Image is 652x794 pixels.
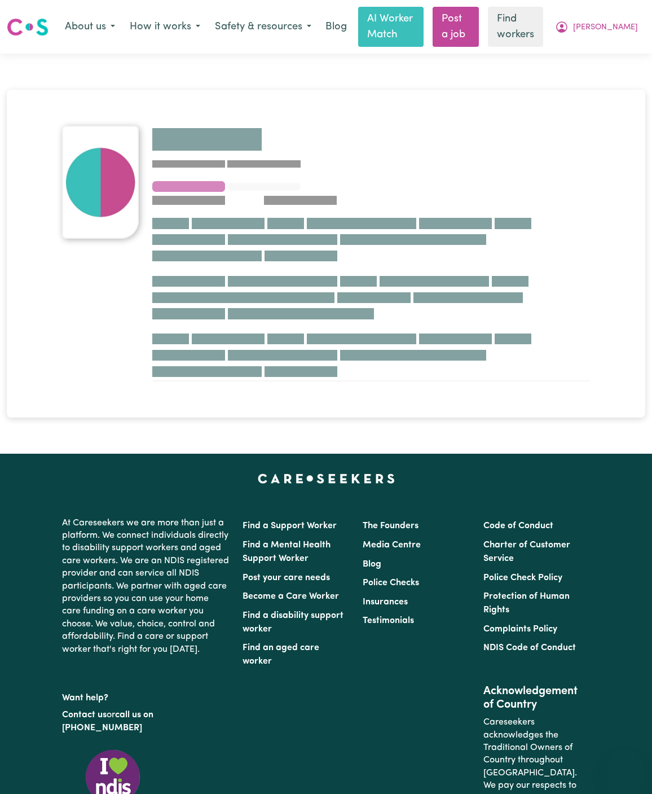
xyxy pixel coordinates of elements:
a: The Founders [363,521,418,530]
a: Protection of Human Rights [483,592,570,615]
a: Become a Care Worker [243,592,339,601]
a: Find workers [488,7,543,47]
a: Code of Conduct [483,521,553,530]
button: About us [58,15,122,39]
a: Find a Support Worker [243,521,337,530]
a: Charter of Customer Service [483,541,570,563]
span: [PERSON_NAME] [573,21,638,34]
p: At Careseekers we are more than just a platform. We connect individuals directly to disability su... [62,512,229,660]
p: or [62,704,229,739]
a: Post your care needs [243,573,330,582]
iframe: Button to launch messaging window [607,749,643,785]
a: Media Centre [363,541,421,550]
button: My Account [548,15,645,39]
h2: Acknowledgement of Country [483,685,590,712]
a: Insurances [363,598,408,607]
img: Careseekers logo [7,17,49,37]
a: Testimonials [363,616,414,625]
a: Careseekers logo [7,14,49,40]
a: Police Check Policy [483,573,562,582]
a: Police Checks [363,578,419,587]
a: Blog [319,15,354,40]
button: Safety & resources [208,15,319,39]
a: Find an aged care worker [243,643,319,666]
p: Want help? [62,687,229,704]
a: Careseekers home page [258,474,395,483]
a: NDIS Code of Conduct [483,643,576,652]
a: Complaints Policy [483,625,557,634]
a: Find a disability support worker [243,611,343,634]
a: AI Worker Match [358,7,424,47]
button: How it works [122,15,208,39]
a: Contact us [62,710,107,720]
a: Find a Mental Health Support Worker [243,541,331,563]
a: call us on [PHONE_NUMBER] [62,710,153,732]
a: Blog [363,560,381,569]
a: Post a job [433,7,479,47]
